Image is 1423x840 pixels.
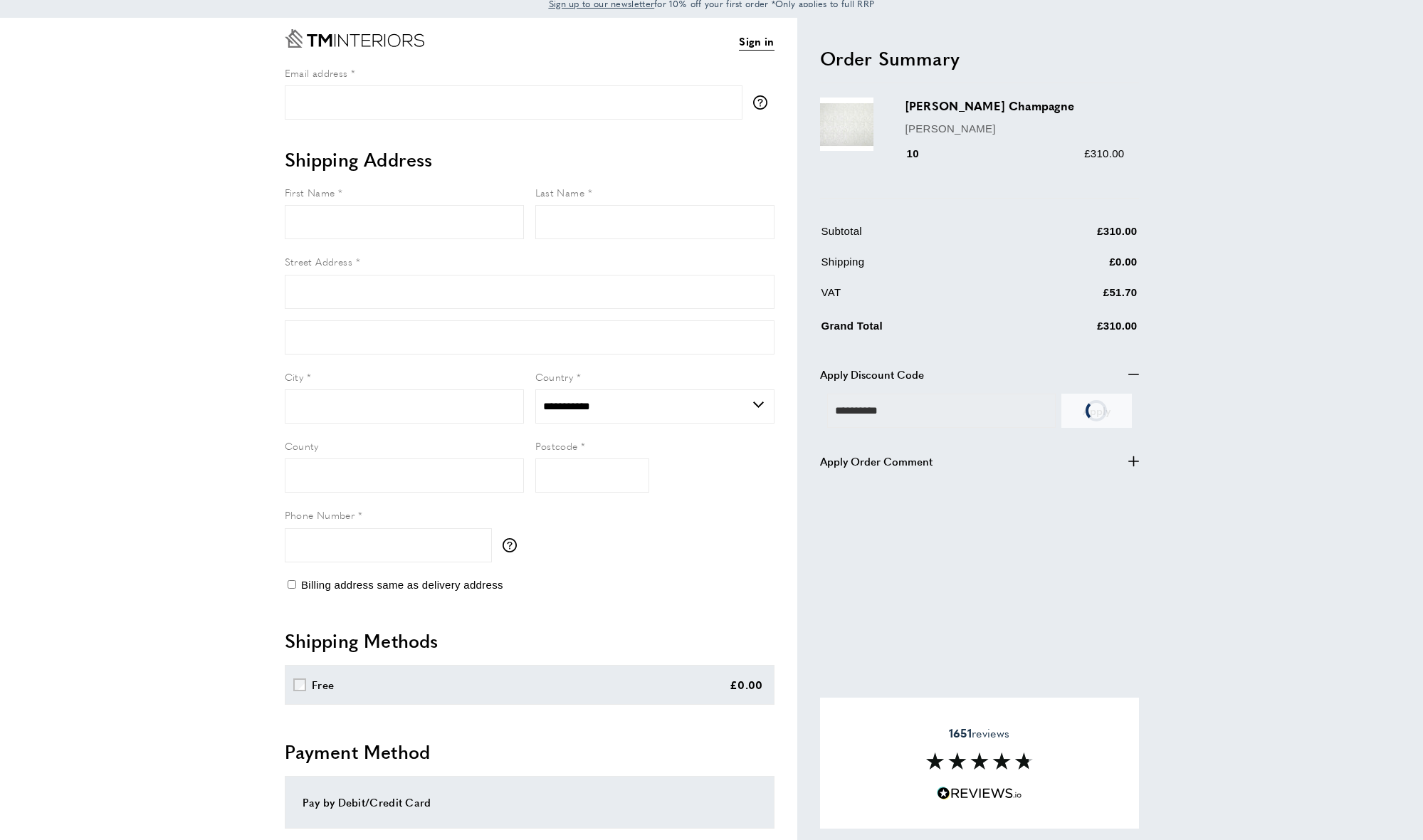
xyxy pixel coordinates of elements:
div: £0.00 [730,676,763,693]
img: Reviews section [926,752,1033,770]
span: Street Address [285,254,353,268]
img: Blakesley Champagne [820,98,873,151]
a: Go to Home page [285,29,424,48]
h3: [PERSON_NAME] Champagne [905,98,1125,114]
h2: Order Summary [820,46,1139,71]
span: Email address [285,65,348,80]
span: Apply Order Comment [820,453,933,470]
input: Billing address same as delivery address [288,580,296,589]
span: Billing address same as delivery address [301,579,503,591]
td: £51.70 [1013,284,1138,312]
a: Sign in [739,33,774,51]
strong: 1651 [949,725,972,741]
h2: Shipping Address [285,147,774,172]
span: City [285,369,304,384]
h2: Payment Method [285,739,774,765]
span: Apply Discount Code [820,366,924,383]
h2: Shipping Methods [285,628,774,653]
span: reviews [949,726,1009,740]
td: Shipping [821,253,1012,281]
button: More information [503,538,524,552]
div: Pay by Debit/Credit Card [303,794,757,811]
td: Grand Total [821,315,1012,345]
span: County [285,439,319,453]
span: Phone Number [285,508,355,522]
span: First Name [285,185,335,199]
td: Subtotal [821,223,1012,251]
span: £310.00 [1084,147,1124,159]
td: £310.00 [1013,315,1138,345]
p: [PERSON_NAME] [905,120,1125,137]
td: £0.00 [1013,253,1138,281]
span: Postcode [535,439,578,453]
div: 10 [905,145,939,162]
button: More information [753,95,774,110]
span: Last Name [535,185,585,199]
td: VAT [821,284,1012,312]
img: Reviews.io 5 stars [937,787,1022,800]
div: Free [312,676,334,693]
span: Country [535,369,574,384]
td: £310.00 [1013,223,1138,251]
